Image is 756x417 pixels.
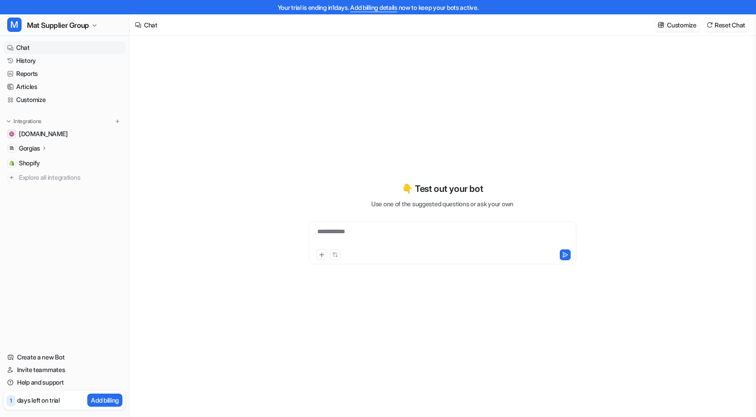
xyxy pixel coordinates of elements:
a: Help and support [4,376,126,389]
p: Customize [667,20,696,30]
button: Integrations [4,117,44,126]
button: Reset Chat [704,18,749,31]
a: Create a new Bot [4,351,126,364]
a: Customize [4,93,126,106]
a: Chat [4,41,126,54]
img: explore all integrations [7,173,16,182]
p: Add billing [91,395,119,405]
a: Explore all integrations [4,171,126,184]
img: expand menu [5,118,12,124]
img: Gorgias [9,146,14,151]
a: Articles [4,80,126,93]
a: History [4,54,126,67]
p: Integrations [13,118,41,125]
button: Add billing [87,394,122,407]
div: Chat [144,20,157,30]
span: Mat Supplier Group [27,19,89,31]
a: Reports [4,67,126,80]
span: M [7,18,22,32]
img: menu_add.svg [114,118,121,124]
a: ShopifyShopify [4,157,126,169]
p: 1 [10,397,12,405]
img: customize [658,22,664,28]
a: Add billing details [350,4,397,11]
span: Explore all integrations [19,170,122,185]
p: Gorgias [19,144,40,153]
img: reset [706,22,713,28]
span: [DOMAIN_NAME] [19,129,67,138]
span: Shopify [19,159,40,168]
button: Customize [655,18,700,31]
p: Use one of the suggested questions or ask your own [371,199,513,208]
img: matsupplier.com [9,131,14,137]
a: Invite teammates [4,364,126,376]
a: matsupplier.com[DOMAIN_NAME] [4,128,126,140]
p: days left on trial [17,395,60,405]
p: 👇 Test out your bot [402,182,483,195]
img: Shopify [9,160,14,166]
